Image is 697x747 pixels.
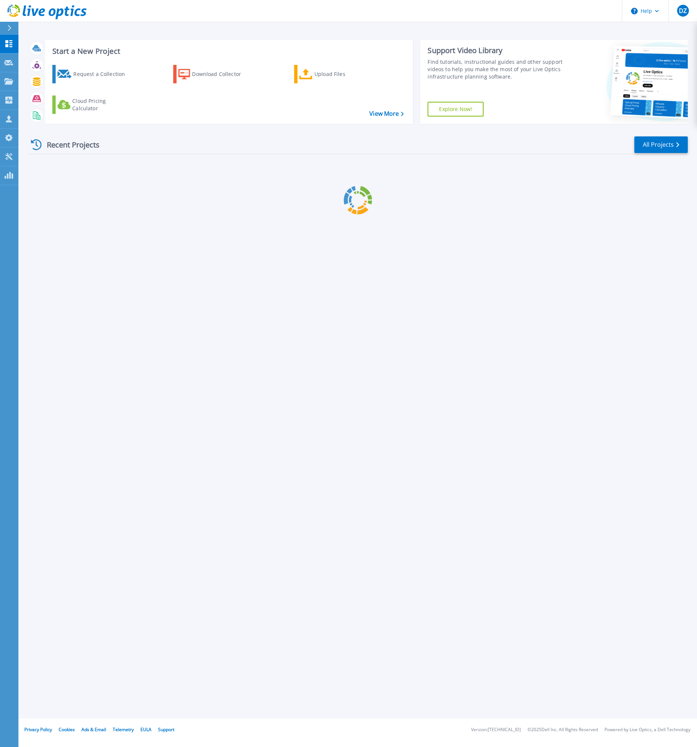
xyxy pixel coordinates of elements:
span: DZ [679,8,687,14]
div: Recent Projects [28,136,109,154]
a: Privacy Policy [24,726,52,733]
a: EULA [140,726,151,733]
a: Upload Files [294,65,376,83]
div: Cloud Pricing Calculator [72,97,131,112]
h3: Start a New Project [52,47,404,55]
div: Upload Files [314,67,373,81]
a: All Projects [634,136,688,153]
li: Powered by Live Optics, a Dell Technology [604,727,690,732]
li: Version: [TECHNICAL_ID] [471,727,521,732]
a: Telemetry [113,726,134,733]
div: Support Video Library [428,46,564,55]
a: View More [369,110,404,117]
div: Request a Collection [73,67,132,81]
a: Cloud Pricing Calculator [52,95,135,114]
a: Ads & Email [81,726,106,733]
li: © 2025 Dell Inc. All Rights Reserved [527,727,598,732]
a: Explore Now! [428,102,484,117]
a: Download Collector [173,65,255,83]
a: Request a Collection [52,65,135,83]
div: Find tutorials, instructional guides and other support videos to help you make the most of your L... [428,58,564,80]
a: Cookies [59,726,75,733]
a: Support [158,726,174,733]
div: Download Collector [192,67,251,81]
